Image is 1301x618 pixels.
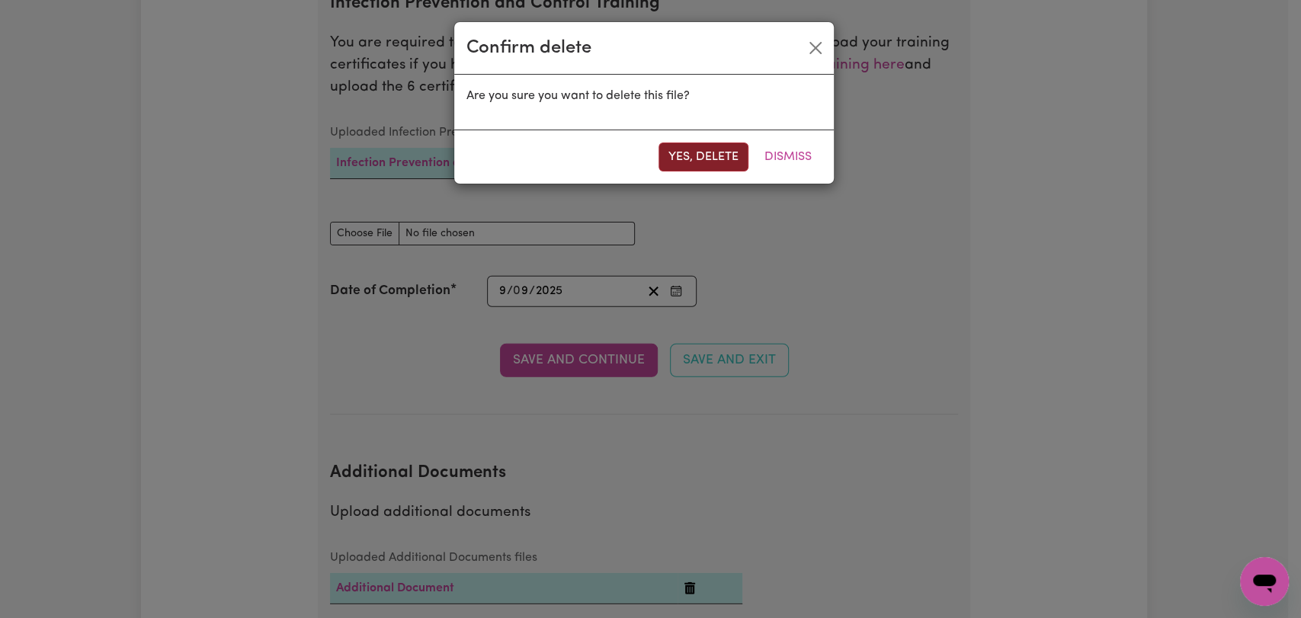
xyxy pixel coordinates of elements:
div: Confirm delete [466,34,591,62]
button: Yes, delete [659,142,748,171]
button: Dismiss [755,142,822,171]
button: Close [803,36,828,60]
p: Are you sure you want to delete this file? [466,87,822,105]
iframe: Button to launch messaging window [1240,557,1289,606]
